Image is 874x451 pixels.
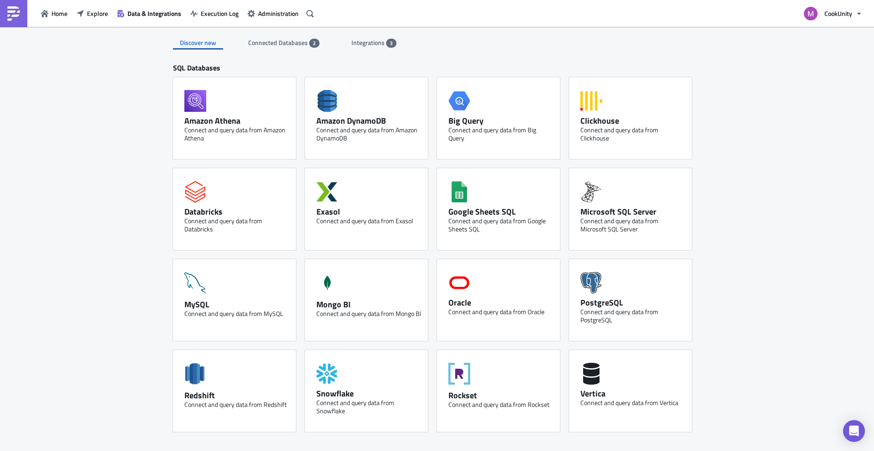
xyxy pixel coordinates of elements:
div: Connect and query data from Rockset [448,401,553,409]
div: Connect and query data from Clickhouse [580,126,685,142]
div: Connect and query data from Big Query [448,126,553,142]
div: Amazon Athena [184,115,289,126]
span: 3 [390,40,393,47]
div: Connect and query data from Microsoft SQL Server [580,217,685,233]
div: Discover new [173,36,223,50]
div: Clickhouse [580,115,685,126]
span: Administration [258,9,299,18]
div: Rockset [448,390,553,401]
div: PostgreSQL [580,297,685,308]
span: Connected Databases [248,38,309,47]
span: Data & Integrations [127,9,181,18]
span: Home [51,9,67,18]
span: Execution Log [201,9,239,18]
div: Connect and query data from Vertica [580,399,685,407]
div: MySQL [184,299,289,310]
div: Connect and query data from Mongo BI [316,310,421,318]
div: Exasol [316,206,421,217]
div: Redshift [184,390,289,401]
span: Explore [87,9,108,18]
div: SQL Databases [173,63,701,77]
div: Connect and query data from PostgreSQL [580,308,685,324]
div: Mongo BI [316,299,421,310]
div: Connect and query data from Oracle [448,308,553,316]
div: Connect and query data from Exasol [316,217,421,225]
button: CookUnity [798,4,867,24]
div: Google Sheets SQL [448,206,553,217]
div: Amazon DynamoDB [316,115,421,126]
div: Connect and query data from Redshift [184,401,289,409]
div: Big Query [448,115,553,126]
div: Connect and query data from MySQL [184,310,289,318]
button: Data & Integrations [112,6,186,20]
img: PushMetrics [6,6,21,21]
button: Explore [72,6,112,20]
div: Connect and query data from Databricks [184,217,289,233]
div: Databricks [184,206,289,217]
span: Integrations [351,38,386,47]
div: Connect and query data from Amazon Athena [184,126,289,142]
span: CookUnity [824,9,852,18]
div: Oracle [448,297,553,308]
button: Execution Log [186,6,243,20]
button: Home [36,6,72,20]
div: Open Intercom Messenger [843,420,865,442]
span: 2 [313,40,316,47]
div: Vertica [580,388,685,399]
button: Administration [243,6,303,20]
div: Snowflake [316,388,421,399]
div: Connect and query data from Amazon DynamoDB [316,126,421,142]
img: Avatar [803,6,818,21]
div: Connect and query data from Snowflake [316,399,421,415]
div: Connect and query data from Google Sheets SQL [448,217,553,233]
div: Microsoft SQL Server [580,206,685,217]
